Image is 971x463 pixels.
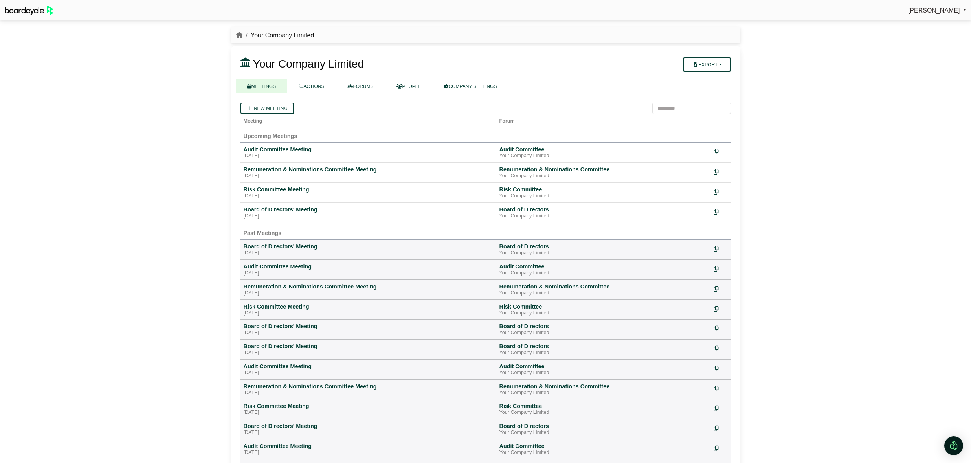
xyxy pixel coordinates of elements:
[244,383,493,390] div: Remuneration & Nominations Committee Meeting
[714,166,728,176] div: Make a copy
[499,146,707,153] div: Audit Committee
[499,146,707,159] a: Audit Committee Your Company Limited
[244,166,493,179] a: Remuneration & Nominations Committee Meeting [DATE]
[499,303,707,310] div: Risk Committee
[714,303,728,314] div: Make a copy
[499,343,707,356] a: Board of Directors Your Company Limited
[244,390,493,396] div: [DATE]
[499,283,707,290] div: Remuneration & Nominations Committee
[244,423,493,436] a: Board of Directors' Meeting [DATE]
[496,114,710,125] th: Forum
[244,173,493,179] div: [DATE]
[244,350,493,356] div: [DATE]
[244,363,493,370] div: Audit Committee Meeting
[244,410,493,416] div: [DATE]
[499,243,707,250] div: Board of Directors
[244,402,493,410] div: Risk Committee Meeting
[244,263,493,270] div: Audit Committee Meeting
[499,383,707,396] a: Remuneration & Nominations Committee Your Company Limited
[499,450,707,456] div: Your Company Limited
[499,263,707,270] div: Audit Committee
[244,343,493,350] div: Board of Directors' Meeting
[499,323,707,336] a: Board of Directors Your Company Limited
[499,402,707,416] a: Risk Committee Your Company Limited
[714,323,728,333] div: Make a copy
[714,402,728,413] div: Make a copy
[499,383,707,390] div: Remuneration & Nominations Committee
[5,6,53,15] img: BoardcycleBlackGreen-aaafeed430059cb809a45853b8cf6d952af9d84e6e89e1f1685b34bfd5cb7d64.svg
[244,290,493,296] div: [DATE]
[244,146,493,159] a: Audit Committee Meeting [DATE]
[499,153,707,159] div: Your Company Limited
[253,58,364,70] span: Your Company Limited
[499,430,707,436] div: Your Company Limited
[499,290,707,296] div: Your Company Limited
[244,166,493,173] div: Remuneration & Nominations Committee Meeting
[244,213,493,219] div: [DATE]
[243,30,314,40] li: Your Company Limited
[714,363,728,373] div: Make a copy
[499,363,707,370] div: Audit Committee
[714,206,728,217] div: Make a copy
[499,423,707,436] a: Board of Directors Your Company Limited
[944,436,963,455] div: Open Intercom Messenger
[244,206,493,219] a: Board of Directors' Meeting [DATE]
[499,423,707,430] div: Board of Directors
[244,343,493,356] a: Board of Directors' Meeting [DATE]
[244,423,493,430] div: Board of Directors' Meeting
[499,323,707,330] div: Board of Directors
[244,443,493,450] div: Audit Committee Meeting
[714,263,728,274] div: Make a copy
[244,153,493,159] div: [DATE]
[385,79,433,93] a: PEOPLE
[244,323,493,330] div: Board of Directors' Meeting
[499,330,707,336] div: Your Company Limited
[499,206,707,213] div: Board of Directors
[908,7,960,14] span: [PERSON_NAME]
[499,310,707,316] div: Your Company Limited
[499,303,707,316] a: Risk Committee Your Company Limited
[244,146,493,153] div: Audit Committee Meeting
[236,30,314,40] nav: breadcrumb
[499,243,707,256] a: Board of Directors Your Company Limited
[499,213,707,219] div: Your Company Limited
[336,79,385,93] a: FORUMS
[499,263,707,276] a: Audit Committee Your Company Limited
[499,370,707,376] div: Your Company Limited
[244,443,493,456] a: Audit Committee Meeting [DATE]
[499,270,707,276] div: Your Company Limited
[714,186,728,197] div: Make a copy
[236,79,288,93] a: MEETINGS
[244,402,493,416] a: Risk Committee Meeting [DATE]
[714,423,728,433] div: Make a copy
[244,186,493,199] a: Risk Committee Meeting [DATE]
[244,283,493,296] a: Remuneration & Nominations Committee Meeting [DATE]
[244,186,493,193] div: Risk Committee Meeting
[244,363,493,376] a: Audit Committee Meeting [DATE]
[499,186,707,193] div: Risk Committee
[240,103,294,114] a: New meeting
[244,250,493,256] div: [DATE]
[499,443,707,456] a: Audit Committee Your Company Limited
[499,443,707,450] div: Audit Committee
[244,230,282,236] span: Past Meetings
[244,263,493,276] a: Audit Committee Meeting [DATE]
[499,206,707,219] a: Board of Directors Your Company Limited
[244,283,493,290] div: Remuneration & Nominations Committee Meeting
[714,146,728,156] div: Make a copy
[499,173,707,179] div: Your Company Limited
[433,79,508,93] a: COMPANY SETTINGS
[244,310,493,316] div: [DATE]
[244,383,493,396] a: Remuneration & Nominations Committee Meeting [DATE]
[714,343,728,353] div: Make a copy
[499,166,707,179] a: Remuneration & Nominations Committee Your Company Limited
[683,57,731,72] button: Export
[244,133,297,139] span: Upcoming Meetings
[244,206,493,213] div: Board of Directors' Meeting
[499,343,707,350] div: Board of Directors
[287,79,336,93] a: ACTIONS
[244,243,493,250] div: Board of Directors' Meeting
[240,114,496,125] th: Meeting
[244,243,493,256] a: Board of Directors' Meeting [DATE]
[499,402,707,410] div: Risk Committee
